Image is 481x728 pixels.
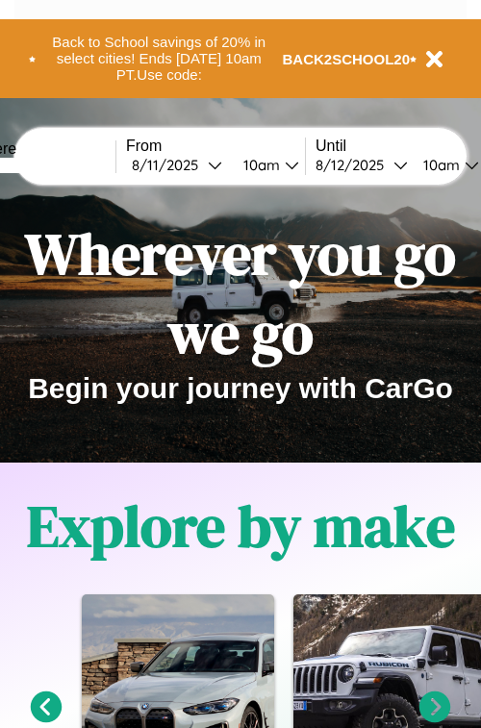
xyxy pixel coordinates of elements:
button: Back to School savings of 20% in select cities! Ends [DATE] 10am PT.Use code: [36,29,283,88]
b: BACK2SCHOOL20 [283,51,411,67]
button: 10am [228,155,305,175]
div: 10am [234,156,285,174]
label: From [126,138,305,155]
h1: Explore by make [27,487,455,565]
div: 10am [414,156,465,174]
div: 8 / 11 / 2025 [132,156,208,174]
button: 8/11/2025 [126,155,228,175]
div: 8 / 12 / 2025 [316,156,393,174]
